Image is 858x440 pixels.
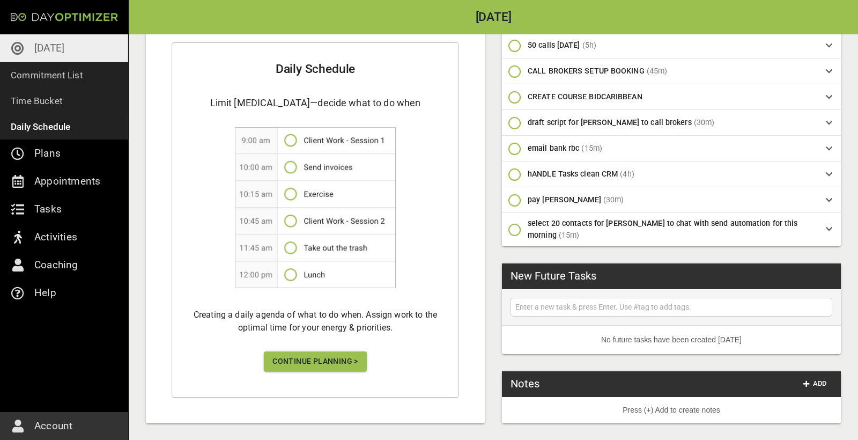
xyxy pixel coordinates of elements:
div: CREATE COURSE BIDCARIBBEAN [502,84,841,110]
input: Enter a new task & press Enter. Use #tag to add tags. [513,300,830,314]
div: CALL BROKERS SETUP BOOKING(45m) [502,58,841,84]
span: (5h) [582,41,597,50]
div: draft script for [PERSON_NAME] to call brokers(30m) [502,110,841,136]
span: (30m) [603,196,624,204]
h3: New Future Tasks [511,268,596,284]
h2: Daily Schedule [181,60,450,78]
span: 50 calls [DATE] [528,41,580,50]
div: pay [PERSON_NAME](30m) [502,187,841,213]
span: (45m) [647,67,668,76]
div: 50 calls [DATE](5h) [502,33,841,58]
span: draft script for [PERSON_NAME] to call brokers [528,119,692,127]
span: select 20 contacts for [PERSON_NAME] to chat with send automation for this morning [528,219,798,239]
p: Help [34,284,56,302]
h3: Notes [511,376,539,392]
img: Day Optimizer [11,13,118,21]
span: pay [PERSON_NAME] [528,196,601,204]
p: Activities [34,229,77,246]
h6: Creating a daily agenda of what to do when. Assign work to the optimal time for your energy & pri... [181,309,450,334]
div: hANDLE Tasks clean CRM(4h) [502,162,841,187]
p: Commitment List [11,68,83,83]
span: (15m) [559,231,580,240]
p: Time Bucket [11,93,63,108]
span: Continue Planning > [272,355,358,368]
p: [DATE] [34,40,64,57]
li: No future tasks have been created [DATE] [502,326,841,354]
p: Coaching [34,256,78,274]
span: (4h) [620,170,634,179]
h2: [DATE] [129,11,858,24]
span: email bank rbc [528,144,579,153]
span: hANDLE Tasks clean CRM [528,170,618,179]
button: Continue Planning > [264,351,367,371]
div: select 20 contacts for [PERSON_NAME] to chat with send automation for this morning(15m) [502,213,841,246]
span: (15m) [581,144,602,153]
p: Plans [34,145,61,162]
p: Daily Schedule [11,119,71,134]
h4: Limit [MEDICAL_DATA]—decide what to do when [181,96,450,110]
p: Account [34,417,72,435]
button: Add [798,376,832,392]
span: CALL BROKERS SETUP BOOKING [528,67,645,76]
p: Tasks [34,201,62,218]
span: Add [802,378,828,390]
p: Press (+) Add to create notes [511,405,832,416]
span: CREATE COURSE BIDCARIBBEAN [528,93,642,101]
p: Appointments [34,173,100,190]
div: email bank rbc(15m) [502,136,841,162]
span: (30m) [694,119,715,127]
